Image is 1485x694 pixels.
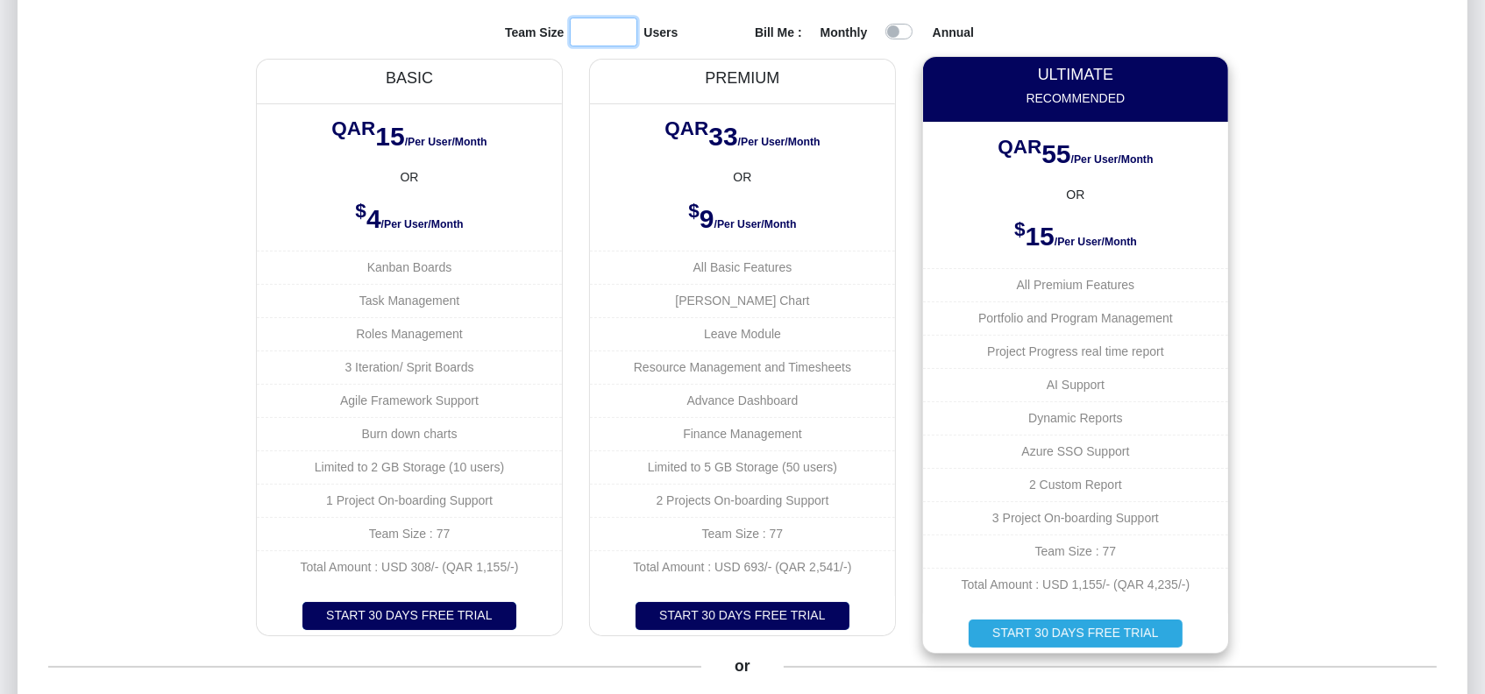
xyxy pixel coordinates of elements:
[923,368,1228,401] li: AI Support
[923,401,1228,435] li: Dynamic Reports
[257,317,562,351] li: Roles Management
[969,620,1183,648] button: START 30 DAYS FREE TRIAL
[821,25,868,39] strong: Monthly
[664,117,708,139] sup: QAR
[257,484,562,517] li: 1 Project On-boarding Support
[923,186,1228,204] center: OR
[708,122,737,151] span: 33
[1014,218,1026,240] sup: $
[923,435,1228,468] li: Azure SSO Support
[257,450,562,484] li: Limited to 2 GB Storage (10 users)
[366,204,381,233] span: 4
[923,335,1228,368] li: Project Progress real time report
[923,268,1228,301] li: All Premium Features
[590,351,895,384] li: Resource Management and Timesheets
[257,251,562,284] li: Kanban Boards
[381,218,464,230] span: /Per User/Month
[331,117,375,139] sup: QAR
[1041,139,1070,168] span: 55
[923,468,1228,501] li: 2 Custom Report
[257,384,562,417] li: Agile Framework Support
[302,602,516,630] button: START 30 DAYS FREE TRIAL
[257,168,562,187] center: OR
[700,204,714,233] span: 9
[257,550,562,584] li: Total Amount : USD 308/- (QAR 1,155/-)
[590,550,895,584] li: Total Amount : USD 693/- (QAR 2,541/-)
[375,122,404,151] span: 15
[923,568,1228,601] li: Total Amount : USD 1,155/- (QAR 4,235/-)
[355,200,366,222] sup: $
[688,200,700,222] sup: $
[590,168,895,187] center: OR
[1055,236,1137,248] span: /Per User/Month
[738,136,821,148] span: /Per User/Month
[998,136,1041,158] sup: QAR
[938,91,1212,106] h6: Recommended
[257,284,562,317] li: Task Management
[636,602,849,630] button: START 30 DAYS FREE TRIAL
[755,25,802,39] strong: Bill Me :
[923,301,1228,335] li: Portfolio and Program Management
[933,25,974,39] strong: Annual
[590,517,895,550] li: Team Size : 77
[273,69,547,89] h3: BASIC
[732,654,754,678] h5: or
[714,218,797,230] span: /Per User/Month
[923,535,1228,568] li: Team Size : 77
[590,417,895,450] li: Finance Management
[257,517,562,550] li: Team Size : 77
[938,66,1212,85] h3: ULTIMATE
[590,384,895,417] li: Advance Dashboard
[643,24,678,47] strong: Users
[505,24,564,47] strong: Team Size
[590,317,895,351] li: Leave Module
[405,136,487,148] span: /Per User/Month
[590,284,895,317] li: [PERSON_NAME] Chart
[590,251,895,284] li: All Basic Features
[1071,153,1154,166] span: /Per User/Month
[590,484,895,517] li: 2 Projects On-boarding Support
[923,501,1228,535] li: 3 Project On-boarding Support
[257,351,562,384] li: 3 Iteration/ Sprit Boards
[257,417,562,450] li: Burn down charts
[1026,222,1055,251] span: 15
[590,450,895,484] li: Limited to 5 GB Storage (50 users)
[605,69,879,89] h3: PREMIUM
